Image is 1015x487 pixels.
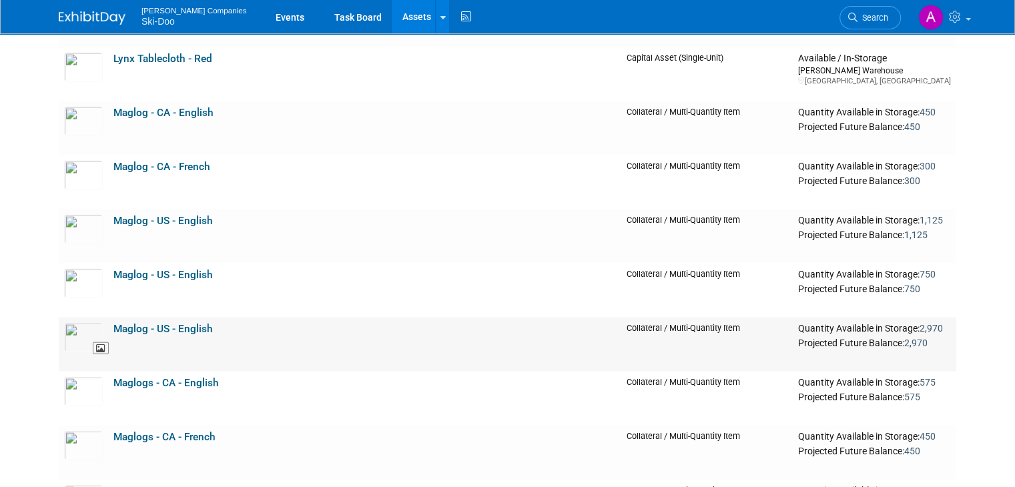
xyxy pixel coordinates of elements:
[798,65,951,76] div: [PERSON_NAME] Warehouse
[798,281,951,296] div: Projected Future Balance:
[621,209,793,264] td: Collateral / Multi-Quantity Item
[798,76,951,86] div: [GEOGRAPHIC_DATA], [GEOGRAPHIC_DATA]
[141,3,246,17] span: [PERSON_NAME] Companies
[798,227,951,241] div: Projected Future Balance:
[904,121,920,132] span: 450
[798,431,951,443] div: Quantity Available in Storage:
[113,107,214,119] a: Maglog - CA - English
[798,107,951,119] div: Quantity Available in Storage:
[904,446,920,456] span: 450
[904,392,920,402] span: 575
[904,175,920,186] span: 300
[621,426,793,480] td: Collateral / Multi-Quantity Item
[798,119,951,133] div: Projected Future Balance:
[113,431,216,443] a: Maglogs - CA - French
[920,269,936,280] span: 750
[621,101,793,155] td: Collateral / Multi-Quantity Item
[113,269,213,281] a: Maglog - US - English
[113,323,213,335] a: Maglog - US - English
[798,215,951,227] div: Quantity Available in Storage:
[920,215,943,225] span: 1,125
[798,173,951,187] div: Projected Future Balance:
[798,269,951,281] div: Quantity Available in Storage:
[621,264,793,318] td: Collateral / Multi-Quantity Item
[93,342,109,355] span: View Asset Image
[920,161,936,171] span: 300
[798,53,951,65] div: Available / In-Storage
[904,284,920,294] span: 750
[858,13,888,23] span: Search
[798,377,951,389] div: Quantity Available in Storage:
[621,155,793,209] td: Collateral / Multi-Quantity Item
[59,11,125,25] img: ExhibitDay
[621,318,793,372] td: Collateral / Multi-Quantity Item
[113,215,213,227] a: Maglog - US - English
[621,47,793,101] td: Capital Asset (Single-Unit)
[798,323,951,335] div: Quantity Available in Storage:
[904,229,928,240] span: 1,125
[621,372,793,426] td: Collateral / Multi-Quantity Item
[798,389,951,404] div: Projected Future Balance:
[918,5,944,30] img: Amelie Roberge
[113,161,210,173] a: Maglog - CA - French
[113,53,212,65] a: Lynx Tablecloth - Red
[920,431,936,442] span: 450
[839,6,901,29] a: Search
[798,161,951,173] div: Quantity Available in Storage:
[141,16,175,27] span: Ski-Doo
[920,323,943,334] span: 2,970
[904,338,928,348] span: 2,970
[798,335,951,350] div: Projected Future Balance:
[798,443,951,458] div: Projected Future Balance:
[920,377,936,388] span: 575
[113,377,219,389] a: Maglogs - CA - English
[920,107,936,117] span: 450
